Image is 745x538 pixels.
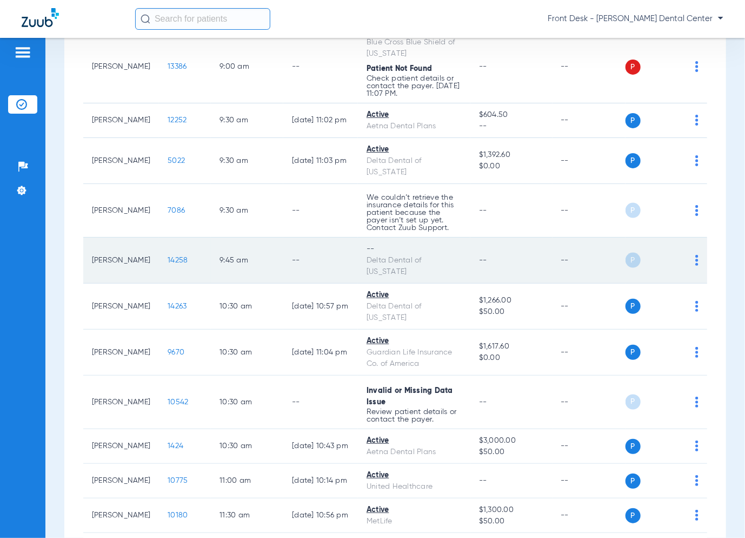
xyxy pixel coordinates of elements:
[283,498,358,533] td: [DATE] 10:56 PM
[695,475,699,486] img: group-dot-blue.svg
[367,481,462,493] div: United Healthcare
[671,255,682,266] img: x.svg
[211,376,283,429] td: 10:30 AM
[695,301,699,312] img: group-dot-blue.svg
[211,138,283,184] td: 9:30 AM
[367,347,462,370] div: Guardian Life Insurance Co. of America
[168,477,188,484] span: 10775
[553,464,626,498] td: --
[553,138,626,184] td: --
[367,290,462,301] div: Active
[83,184,159,238] td: [PERSON_NAME]
[367,121,462,132] div: Aetna Dental Plans
[479,352,544,364] span: $0.00
[83,376,159,429] td: [PERSON_NAME]
[367,155,462,178] div: Delta Dental of [US_STATE]
[168,63,187,70] span: 13386
[367,387,453,406] span: Invalid or Missing Data Issue
[367,408,462,423] p: Review patient details or contact the payer.
[671,155,682,166] img: x.svg
[671,205,682,216] img: x.svg
[211,464,283,498] td: 11:00 AM
[367,194,462,232] p: We couldn’t retrieve the insurance details for this patient because the payer isn’t set up yet. C...
[479,341,544,352] span: $1,617.60
[479,149,544,161] span: $1,392.60
[168,257,188,264] span: 14258
[283,184,358,238] td: --
[695,61,699,72] img: group-dot-blue.svg
[367,65,432,73] span: Patient Not Found
[168,157,185,165] span: 5022
[553,498,626,533] td: --
[283,376,358,429] td: --
[553,330,626,376] td: --
[671,301,682,312] img: x.svg
[695,255,699,266] img: group-dot-blue.svg
[211,184,283,238] td: 9:30 AM
[83,498,159,533] td: [PERSON_NAME]
[626,299,641,314] span: P
[211,284,283,330] td: 10:30 AM
[479,295,544,306] span: $1,266.00
[553,103,626,138] td: --
[83,103,159,138] td: [PERSON_NAME]
[211,429,283,464] td: 10:30 AM
[283,284,358,330] td: [DATE] 10:57 PM
[367,144,462,155] div: Active
[211,31,283,103] td: 9:00 AM
[83,429,159,464] td: [PERSON_NAME]
[479,207,487,214] span: --
[283,31,358,103] td: --
[367,336,462,347] div: Active
[367,504,462,516] div: Active
[626,395,641,410] span: P
[553,376,626,429] td: --
[22,8,59,27] img: Zuub Logo
[626,153,641,168] span: P
[83,284,159,330] td: [PERSON_NAME]
[479,516,544,527] span: $50.00
[695,441,699,451] img: group-dot-blue.svg
[211,238,283,284] td: 9:45 AM
[626,474,641,489] span: P
[671,510,682,521] img: x.svg
[211,498,283,533] td: 11:30 AM
[283,330,358,376] td: [DATE] 11:04 PM
[695,155,699,166] img: group-dot-blue.svg
[83,330,159,376] td: [PERSON_NAME]
[135,8,270,30] input: Search for patients
[83,238,159,284] td: [PERSON_NAME]
[168,303,187,310] span: 14263
[553,429,626,464] td: --
[211,330,283,376] td: 10:30 AM
[367,516,462,527] div: MetLife
[479,257,487,264] span: --
[671,441,682,451] img: x.svg
[168,349,184,356] span: 9670
[168,116,187,124] span: 12252
[14,46,31,59] img: hamburger-icon
[695,347,699,358] img: group-dot-blue.svg
[283,103,358,138] td: [DATE] 11:02 PM
[479,447,544,458] span: $50.00
[367,244,462,255] div: --
[626,253,641,268] span: P
[168,511,188,519] span: 10180
[671,61,682,72] img: x.svg
[367,447,462,458] div: Aetna Dental Plans
[479,63,487,70] span: --
[168,398,188,406] span: 10542
[626,345,641,360] span: P
[691,486,745,538] iframe: Chat Widget
[168,207,185,214] span: 7086
[671,397,682,408] img: x.svg
[553,238,626,284] td: --
[141,14,150,24] img: Search Icon
[479,398,487,406] span: --
[367,109,462,121] div: Active
[695,397,699,408] img: group-dot-blue.svg
[479,504,544,516] span: $1,300.00
[83,464,159,498] td: [PERSON_NAME]
[626,508,641,523] span: P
